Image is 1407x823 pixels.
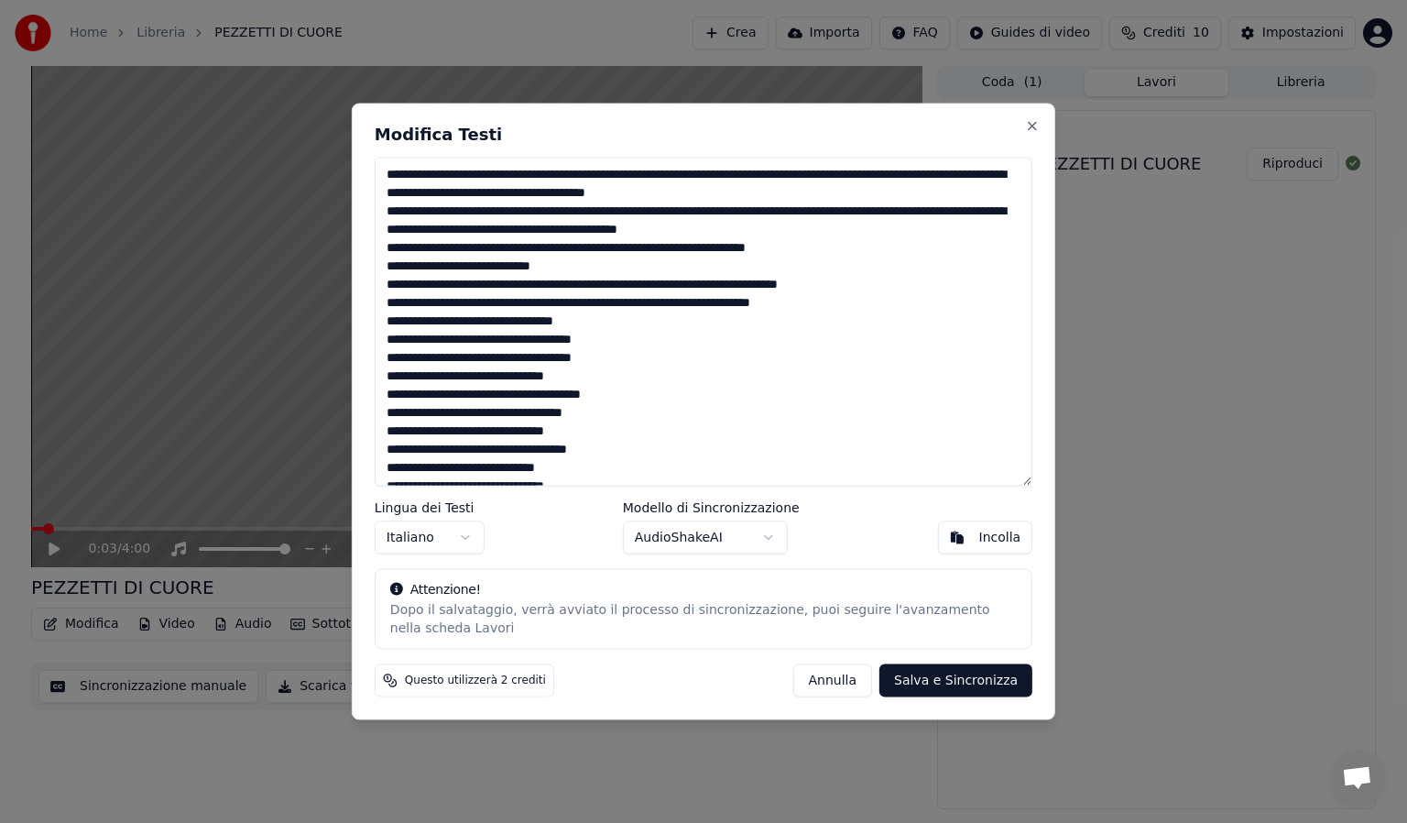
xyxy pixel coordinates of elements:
[938,521,1033,554] button: Incolla
[792,664,872,697] button: Annulla
[623,501,800,514] label: Modello di Sincronizzazione
[375,126,1032,143] h2: Modifica Testi
[879,664,1032,697] button: Salva e Sincronizza
[390,581,1017,599] div: Attenzione!
[405,673,546,687] span: Questo utilizzerà 2 crediti
[375,501,485,514] label: Lingua dei Testi
[979,529,1021,547] div: Incolla
[390,601,1017,638] div: Dopo il salvataggio, verrà avviato il processo di sincronizzazione, puoi seguire l'avanzamento ne...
